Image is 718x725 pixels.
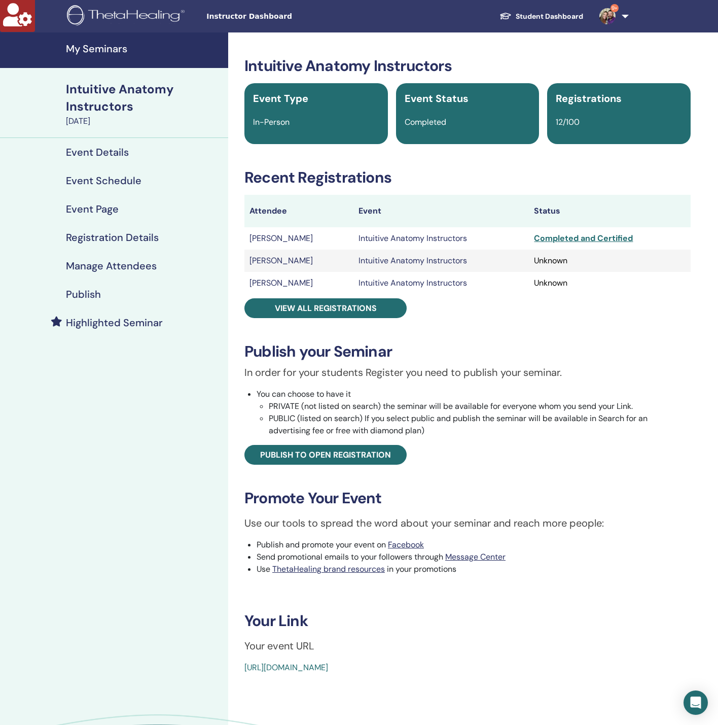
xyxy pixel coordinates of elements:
[66,81,222,115] div: Intuitive Anatomy Instructors
[405,117,446,127] span: Completed
[244,298,407,318] a: View all registrations
[244,272,353,294] td: [PERSON_NAME]
[257,551,691,563] li: Send promotional emails to your followers through
[244,489,691,507] h3: Promote Your Event
[244,662,328,673] a: [URL][DOMAIN_NAME]
[269,412,691,437] li: PUBLIC (listed on search) If you select public and publish the seminar will be available in Searc...
[257,388,691,437] li: You can choose to have it
[353,272,529,294] td: Intuitive Anatomy Instructors
[491,7,591,26] a: Student Dashboard
[353,250,529,272] td: Intuitive Anatomy Instructors
[257,539,691,551] li: Publish and promote your event on
[499,12,512,20] img: graduation-cap-white.svg
[388,539,424,550] a: Facebook
[405,92,469,105] span: Event Status
[353,195,529,227] th: Event
[244,638,691,653] p: Your event URL
[529,195,691,227] th: Status
[66,146,129,158] h4: Event Details
[244,195,353,227] th: Attendee
[556,92,622,105] span: Registrations
[244,515,691,531] p: Use our tools to spread the word about your seminar and reach more people:
[66,175,141,187] h4: Event Schedule
[66,203,119,215] h4: Event Page
[534,255,686,267] div: Unknown
[66,317,163,329] h4: Highlighted Seminar
[684,691,708,715] div: Open Intercom Messenger
[244,250,353,272] td: [PERSON_NAME]
[244,612,691,630] h3: Your Link
[244,227,353,250] td: [PERSON_NAME]
[257,563,691,575] li: Use in your promotions
[206,11,358,22] span: Instructor Dashboard
[67,5,188,28] img: logo.png
[611,4,619,12] span: 9+
[445,551,506,562] a: Message Center
[353,227,529,250] td: Intuitive Anatomy Instructors
[244,342,691,361] h3: Publish your Seminar
[599,8,616,24] img: default.jpg
[534,277,686,289] div: Unknown
[534,232,686,245] div: Completed and Certified
[66,231,159,244] h4: Registration Details
[66,43,222,55] h4: My Seminars
[66,260,157,272] h4: Manage Attendees
[244,365,691,380] p: In order for your students Register you need to publish your seminar.
[60,81,228,127] a: Intuitive Anatomy Instructors[DATE]
[244,445,407,465] a: Publish to open registration
[253,117,290,127] span: In-Person
[66,115,222,127] div: [DATE]
[275,303,377,314] span: View all registrations
[272,564,385,574] a: ThetaHealing brand resources
[260,450,391,460] span: Publish to open registration
[556,117,580,127] span: 12/100
[269,400,691,412] li: PRIVATE (not listed on search) the seminar will be available for everyone whom you send your Link.
[66,288,101,300] h4: Publish
[253,92,308,105] span: Event Type
[244,168,691,187] h3: Recent Registrations
[244,57,691,75] h3: Intuitive Anatomy Instructors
